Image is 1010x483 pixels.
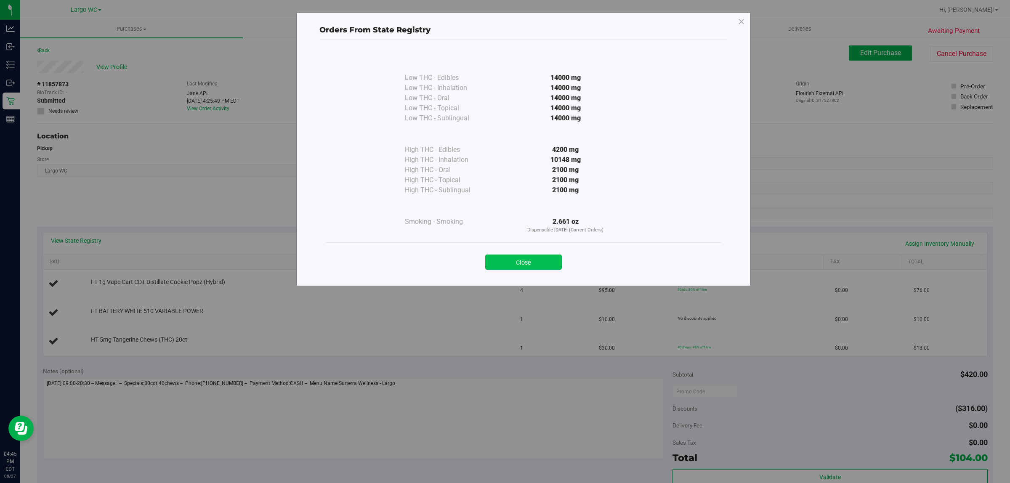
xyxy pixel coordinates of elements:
[489,113,642,123] div: 14000 mg
[405,113,489,123] div: Low THC - Sublingual
[489,83,642,93] div: 14000 mg
[405,155,489,165] div: High THC - Inhalation
[489,103,642,113] div: 14000 mg
[489,93,642,103] div: 14000 mg
[405,145,489,155] div: High THC - Edibles
[405,103,489,113] div: Low THC - Topical
[405,185,489,195] div: High THC - Sublingual
[405,165,489,175] div: High THC - Oral
[405,217,489,227] div: Smoking - Smoking
[8,416,34,441] iframe: Resource center
[489,165,642,175] div: 2100 mg
[489,145,642,155] div: 4200 mg
[489,227,642,234] p: Dispensable [DATE] (Current Orders)
[489,185,642,195] div: 2100 mg
[489,73,642,83] div: 14000 mg
[405,73,489,83] div: Low THC - Edibles
[405,83,489,93] div: Low THC - Inhalation
[489,155,642,165] div: 10148 mg
[319,25,431,34] span: Orders From State Registry
[489,217,642,234] div: 2.661 oz
[489,175,642,185] div: 2100 mg
[405,175,489,185] div: High THC - Topical
[405,93,489,103] div: Low THC - Oral
[485,255,562,270] button: Close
